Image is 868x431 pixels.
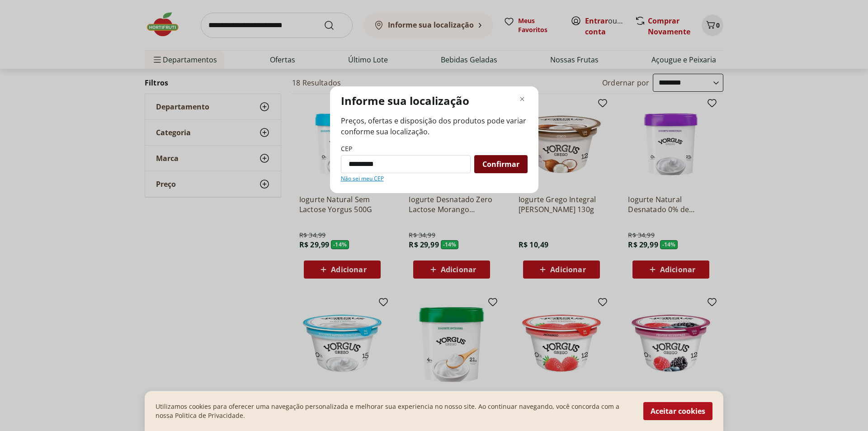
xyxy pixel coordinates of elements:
div: Modal de regionalização [330,86,538,193]
p: Informe sua localização [341,94,469,108]
a: Não sei meu CEP [341,175,384,182]
label: CEP [341,144,352,153]
button: Confirmar [474,155,528,173]
span: Preços, ofertas e disposição dos produtos pode variar conforme sua localização. [341,115,528,137]
p: Utilizamos cookies para oferecer uma navegação personalizada e melhorar sua experiencia no nosso ... [156,402,632,420]
button: Fechar modal de regionalização [517,94,528,104]
button: Aceitar cookies [643,402,712,420]
span: Confirmar [482,161,519,168]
